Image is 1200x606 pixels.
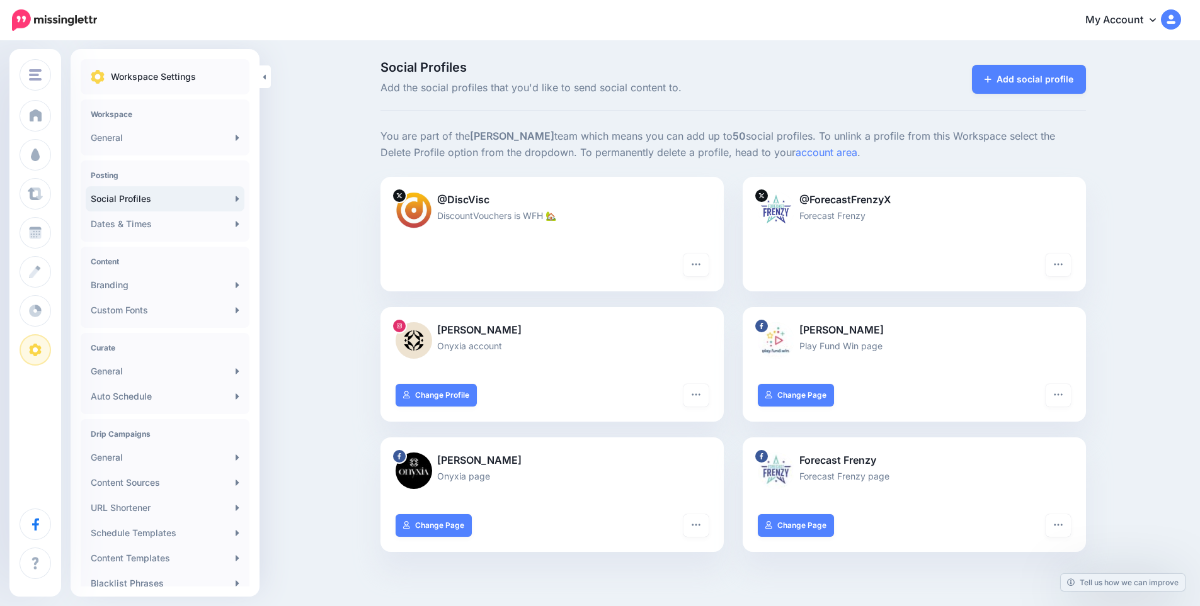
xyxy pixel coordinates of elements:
h4: Content [91,257,239,266]
img: 392928676_122094462140094633_6193004719482515108_n-bsa155111.jpg [396,452,432,489]
span: Social Profiles [380,61,845,74]
span: Add the social profiles that you'd like to send social content to. [380,80,845,96]
p: Workspace Settings [111,69,196,84]
p: Forecast Frenzy page [758,469,1071,483]
img: 222729786_537708897643896_3961769154183833751_n-bsa155110.jpg [758,322,794,359]
a: Custom Fonts [86,298,244,323]
a: Tell us how we can improve [1061,574,1185,591]
a: Change Page [758,514,834,537]
a: Schedule Templates [86,520,244,546]
a: Change Page [396,514,472,537]
p: @DiscVisc [396,192,709,208]
p: Forecast Frenzy [758,208,1071,223]
a: Change Profile [396,384,477,407]
a: General [86,445,244,470]
a: URL Shortener [86,495,244,520]
p: You are part of the team which means you can add up to social profiles. To unlink a profile from ... [380,128,1086,161]
b: 50 [733,130,746,142]
a: Social Profiles [86,186,244,211]
a: Change Page [758,384,834,407]
h4: Posting [91,171,239,180]
a: General [86,125,244,150]
h4: Drip Campaigns [91,429,239,439]
img: 3Z0ukZtZ-89536.jpg [758,192,794,228]
img: settings.png [91,70,105,84]
a: My Account [1073,5,1181,36]
p: Onyxia page [396,469,709,483]
p: Forecast Frenzy [758,452,1071,469]
h4: Curate [91,343,239,352]
a: Content Sources [86,470,244,495]
p: [PERSON_NAME] [758,322,1071,339]
b: [PERSON_NAME] [470,130,554,142]
a: Content Templates [86,546,244,571]
p: [PERSON_NAME] [396,322,709,339]
a: Dates & Times [86,211,244,237]
img: 450948288_869075045274381_6975105396736903275_n-bsa155112.jpg [396,322,432,359]
p: Onyxia account [396,339,709,353]
img: Missinglettr [12,9,97,31]
a: Branding [86,272,244,298]
p: @ForecastFrenzyX [758,192,1071,208]
p: DiscountVouchers is WFH 🏡 [396,208,709,223]
img: menu.png [29,69,42,81]
a: Auto Schedule [86,384,244,409]
a: Blacklist Phrases [86,571,244,596]
h4: Workspace [91,109,239,119]
a: General [86,359,244,384]
a: account area [796,146,857,159]
p: [PERSON_NAME] [396,452,709,469]
a: Add social profile [972,65,1086,94]
p: Play Fund Win page [758,339,1071,353]
img: 525039179_122101221554960856_7334157055770098921_n-bsa155113.jpg [758,452,794,489]
img: CK7CRnTK-82348.jpg [396,192,432,228]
